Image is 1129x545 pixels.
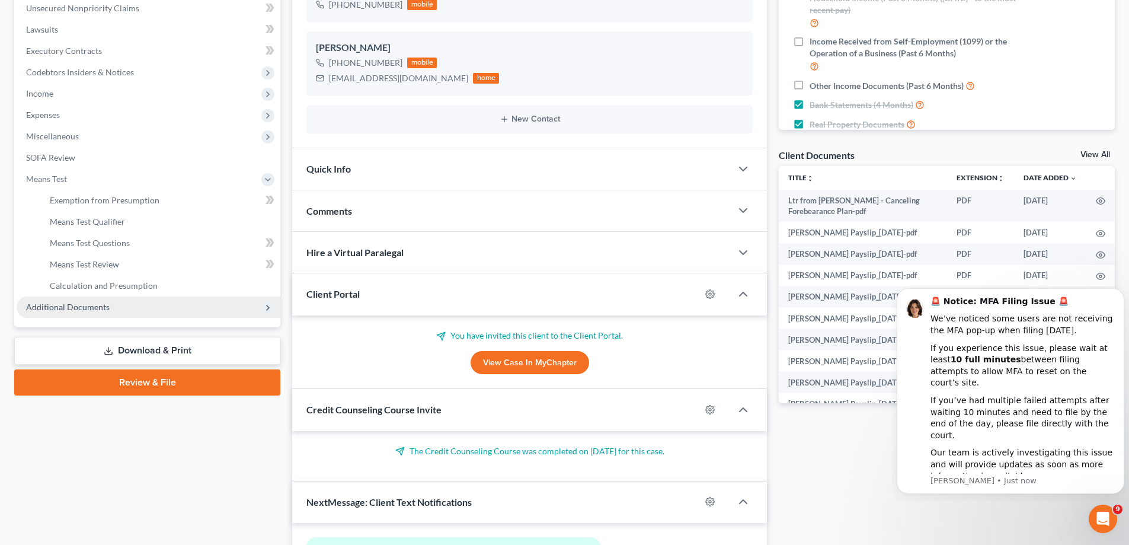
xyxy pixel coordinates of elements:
[779,222,947,243] td: [PERSON_NAME] Payslip_[DATE]-pdf
[779,329,947,350] td: [PERSON_NAME] Payslip_[DATE]-pdf
[17,40,280,62] a: Executory Contracts
[892,286,1129,501] iframe: Intercom notifications message
[50,259,119,269] span: Means Test Review
[788,173,814,182] a: Titleunfold_more
[316,114,743,124] button: New Contact
[947,190,1014,222] td: PDF
[997,175,1005,182] i: unfold_more
[14,337,280,365] a: Download & Print
[810,36,1021,59] span: Income Received from Self-Employment (1099) or the Operation of a Business (Past 6 Months)
[779,350,947,372] td: [PERSON_NAME] Payslip_[DATE]-pdf
[471,351,589,375] a: View Case in MyChapter
[329,57,402,69] div: [PHONE_NUMBER]
[17,147,280,168] a: SOFA Review
[779,372,947,393] td: [PERSON_NAME] Payslip_[DATE]-pdf
[779,308,947,329] td: [PERSON_NAME] Payslip_[DATE]-pdf
[407,58,437,68] div: mobile
[329,72,468,84] div: [EMAIL_ADDRESS][DOMAIN_NAME]
[1113,505,1122,514] span: 9
[26,110,60,120] span: Expenses
[1014,265,1086,286] td: [DATE]
[779,244,947,265] td: [PERSON_NAME] Payslip_[DATE]-pdf
[40,190,280,211] a: Exemption from Presumption
[40,254,280,275] a: Means Test Review
[947,244,1014,265] td: PDF
[306,445,753,457] p: The Credit Counseling Course was completed on [DATE] for this case.
[779,265,947,286] td: [PERSON_NAME] Payslip_[DATE]-pdf
[306,330,753,342] p: You have invited this client to the Client Portal.
[26,88,53,98] span: Income
[947,265,1014,286] td: PDF
[306,163,351,174] span: Quick Info
[779,286,947,308] td: [PERSON_NAME] Payslip_[DATE]-pdf
[1089,505,1117,533] iframe: Intercom live chat
[810,119,904,130] span: Real Property Documents
[50,238,130,248] span: Means Test Questions
[807,175,814,182] i: unfold_more
[1014,244,1086,265] td: [DATE]
[50,195,159,205] span: Exemption from Presumption
[1014,222,1086,243] td: [DATE]
[26,174,67,184] span: Means Test
[50,216,125,227] span: Means Test Qualifier
[957,173,1005,182] a: Extensionunfold_more
[50,281,158,291] span: Calculation and Presumption
[1080,151,1110,159] a: View All
[306,496,472,508] span: NextMessage: Client Text Notifications
[1024,173,1077,182] a: Date Added expand_more
[26,3,139,13] span: Unsecured Nonpriority Claims
[947,222,1014,243] td: PDF
[40,232,280,254] a: Means Test Questions
[40,211,280,232] a: Means Test Qualifier
[779,190,947,222] td: Ltr from [PERSON_NAME] - Canceling Forebearance Plan-pdf
[1070,175,1077,182] i: expand_more
[316,41,743,55] div: [PERSON_NAME]
[306,288,360,299] span: Client Portal
[26,24,58,34] span: Lawsuits
[40,275,280,297] a: Calculation and Presumption
[14,369,280,396] a: Review & File
[26,67,134,77] span: Codebtors Insiders & Notices
[779,393,947,415] td: [PERSON_NAME] Payslip_[DATE]-pdf
[473,73,499,84] div: home
[1014,190,1086,222] td: [DATE]
[26,46,102,56] span: Executory Contracts
[26,152,75,162] span: SOFA Review
[810,99,913,111] span: Bank Statements (4 Months)
[779,149,855,161] div: Client Documents
[17,19,280,40] a: Lawsuits
[306,205,352,216] span: Comments
[810,80,964,92] span: Other Income Documents (Past 6 Months)
[306,404,442,415] span: Credit Counseling Course Invite
[26,131,79,141] span: Miscellaneous
[306,247,404,258] span: Hire a Virtual Paralegal
[26,302,110,312] span: Additional Documents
